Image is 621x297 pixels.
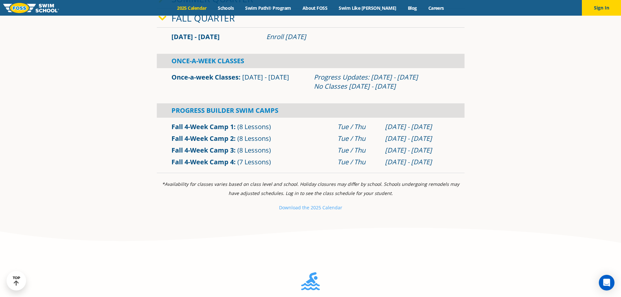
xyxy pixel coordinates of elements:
div: Tue / Thu [337,157,378,167]
div: [DATE] - [DATE] [385,146,450,155]
div: [DATE] - [DATE] [385,134,450,143]
a: Blog [402,5,422,11]
div: [DATE] - [DATE] [385,122,450,131]
div: Tue / Thu [337,122,378,131]
a: Swim Path® Program [240,5,297,11]
a: Careers [422,5,450,11]
a: Swim Like [PERSON_NAME] [333,5,402,11]
a: Download the 2025 Calendar [279,204,342,211]
span: [DATE] - [DATE] [242,73,289,82]
a: Fall 4-Week Camp 2 [171,134,234,143]
small: e 2025 Calendar [307,204,342,211]
div: Once-A-Week Classes [157,54,465,68]
div: Tue / Thu [337,146,378,155]
a: Fall 4-Week Camp 4 [171,157,234,166]
a: 2025 Calendar [171,5,212,11]
div: Progress Builder Swim Camps [157,103,465,118]
div: [DATE] - [DATE] [385,157,450,167]
span: (8 Lessons) [237,122,271,131]
a: Fall 4-Week Camp 3 [171,146,234,155]
div: Progress Updates: [DATE] - [DATE] No Classes [DATE] - [DATE] [314,73,450,91]
div: TOP [13,276,20,286]
img: FOSS Swim School Logo [3,3,59,13]
i: *Availability for classes varies based on class level and school. Holiday closures may differ by ... [162,181,459,196]
span: [DATE] - [DATE] [171,32,220,41]
small: Download th [279,204,307,211]
a: Schools [212,5,240,11]
a: Fall 4-Week Camp 1 [171,122,234,131]
a: About FOSS [297,5,333,11]
a: Once-a-week Classes [171,73,239,82]
a: Fall Quarter [171,12,235,24]
span: (8 Lessons) [237,146,271,155]
span: (7 Lessons) [237,157,271,166]
div: Open Intercom Messenger [599,275,614,290]
span: (8 Lessons) [237,134,271,143]
img: Foss-Location-Swimming-Pool-Person.svg [301,272,320,294]
div: Tue / Thu [337,134,378,143]
div: Enroll [DATE] [266,32,450,41]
